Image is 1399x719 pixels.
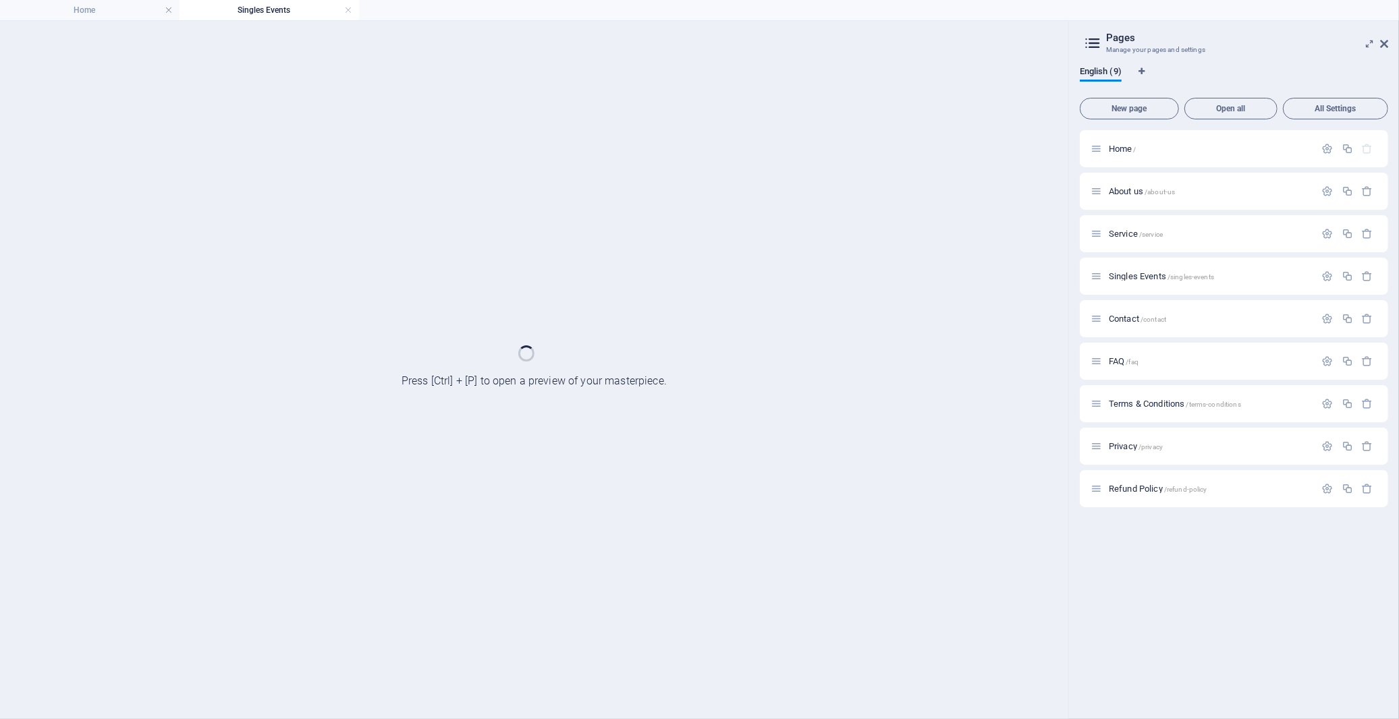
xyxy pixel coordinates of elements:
[1322,483,1334,494] div: Settings
[1322,270,1334,282] div: Settings
[1289,105,1382,113] span: All Settings
[1322,143,1334,154] div: Settings
[1106,32,1388,44] h2: Pages
[1322,185,1334,197] div: Settings
[1109,186,1175,196] span: About us
[1105,442,1315,451] div: Privacy/privacy
[1105,229,1315,238] div: Service/service
[1105,484,1315,493] div: Refund Policy/refund-policy
[1342,483,1353,494] div: Duplicate
[1168,273,1214,281] span: /singles-events
[1342,355,1353,367] div: Duplicate
[1109,441,1163,451] span: Click to open page
[1362,440,1373,452] div: Remove
[1362,398,1373,409] div: Remove
[1186,401,1241,408] span: /terms-conditions
[1362,270,1373,282] div: Remove
[1322,228,1334,239] div: Settings
[1106,44,1361,56] h3: Manage your pages and settings
[1362,228,1373,239] div: Remove
[1105,357,1315,366] div: FAQ/faq
[1342,143,1353,154] div: Duplicate
[1145,188,1175,196] span: /about-us
[1322,313,1334,324] div: Settings
[1105,314,1315,323] div: Contact/contact
[1109,399,1241,409] span: Click to open page
[1342,228,1353,239] div: Duplicate
[1362,313,1373,324] div: Remove
[1105,144,1315,153] div: Home/
[1164,486,1207,493] span: /refund-policy
[180,3,359,18] h4: Singles Events
[1134,146,1136,153] span: /
[1109,229,1163,239] span: Click to open page
[1322,355,1334,367] div: Settings
[1184,98,1278,119] button: Open all
[1362,185,1373,197] div: Remove
[1080,63,1122,82] span: English (9)
[1342,270,1353,282] div: Duplicate
[1109,144,1136,154] span: Click to open page
[1141,316,1166,323] span: /contact
[1105,399,1315,408] div: Terms & Conditions/terms-conditions
[1086,105,1173,113] span: New page
[1342,313,1353,324] div: Duplicate
[1322,398,1334,409] div: Settings
[1126,358,1139,366] span: /faq
[1109,314,1166,324] span: Click to open page
[1190,105,1271,113] span: Open all
[1105,272,1315,281] div: Singles Events/singles-events
[1342,398,1353,409] div: Duplicate
[1362,143,1373,154] div: The startpage cannot be deleted
[1322,440,1334,452] div: Settings
[1362,355,1373,367] div: Remove
[1139,443,1163,451] span: /privacy
[1109,484,1207,494] span: Click to open page
[1342,185,1353,197] div: Duplicate
[1109,271,1214,281] span: Singles Events
[1080,67,1388,92] div: Language Tabs
[1105,187,1315,196] div: About us/about-us
[1283,98,1388,119] button: All Settings
[1080,98,1179,119] button: New page
[1139,231,1163,238] span: /service
[1342,440,1353,452] div: Duplicate
[1109,356,1139,366] span: Click to open page
[1362,483,1373,494] div: Remove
